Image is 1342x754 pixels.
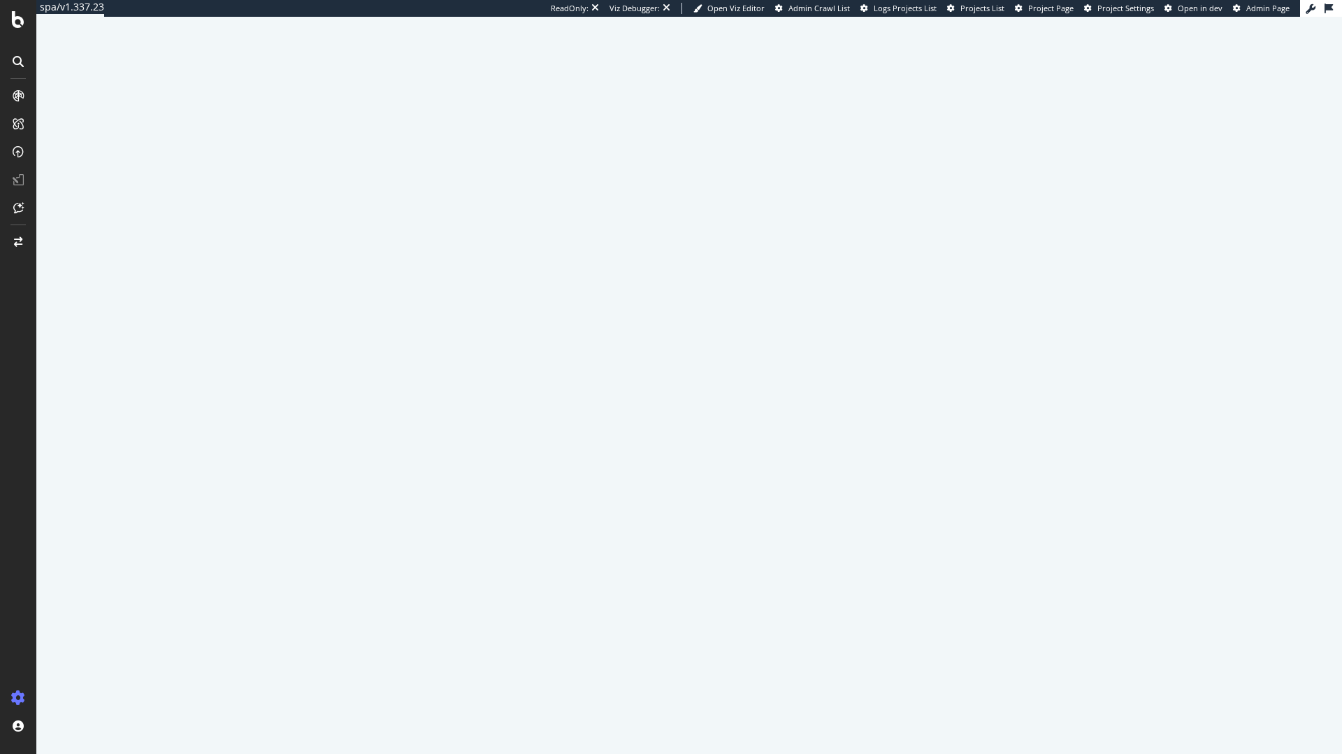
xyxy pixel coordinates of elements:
[1164,3,1222,14] a: Open in dev
[1028,3,1074,13] span: Project Page
[1084,3,1154,14] a: Project Settings
[707,3,765,13] span: Open Viz Editor
[1178,3,1222,13] span: Open in dev
[1097,3,1154,13] span: Project Settings
[960,3,1004,13] span: Projects List
[947,3,1004,14] a: Projects List
[1015,3,1074,14] a: Project Page
[860,3,937,14] a: Logs Projects List
[775,3,850,14] a: Admin Crawl List
[609,3,660,14] div: Viz Debugger:
[639,349,739,399] div: animation
[693,3,765,14] a: Open Viz Editor
[551,3,589,14] div: ReadOnly:
[1233,3,1290,14] a: Admin Page
[1246,3,1290,13] span: Admin Page
[874,3,937,13] span: Logs Projects List
[788,3,850,13] span: Admin Crawl List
